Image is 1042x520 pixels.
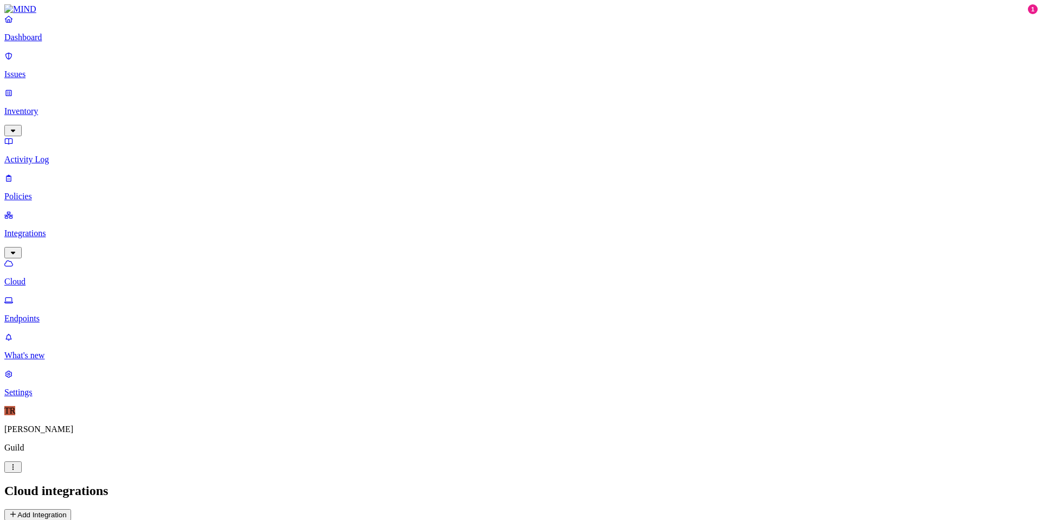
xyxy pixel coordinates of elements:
p: Integrations [4,229,1038,238]
a: Cloud [4,258,1038,287]
p: What's new [4,351,1038,360]
a: What's new [4,332,1038,360]
a: Integrations [4,210,1038,257]
p: Cloud [4,277,1038,287]
p: Issues [4,69,1038,79]
a: Dashboard [4,14,1038,42]
a: MIND [4,4,1038,14]
p: Policies [4,192,1038,201]
p: [PERSON_NAME] [4,424,1038,434]
a: Inventory [4,88,1038,135]
p: Inventory [4,106,1038,116]
p: Endpoints [4,314,1038,324]
p: Settings [4,388,1038,397]
p: Guild [4,443,1038,453]
a: Endpoints [4,295,1038,324]
a: Policies [4,173,1038,201]
span: TR [4,406,15,415]
a: Settings [4,369,1038,397]
p: Dashboard [4,33,1038,42]
p: Activity Log [4,155,1038,164]
h2: Cloud integrations [4,484,1038,498]
div: 1 [1028,4,1038,14]
a: Issues [4,51,1038,79]
img: MIND [4,4,36,14]
a: Activity Log [4,136,1038,164]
